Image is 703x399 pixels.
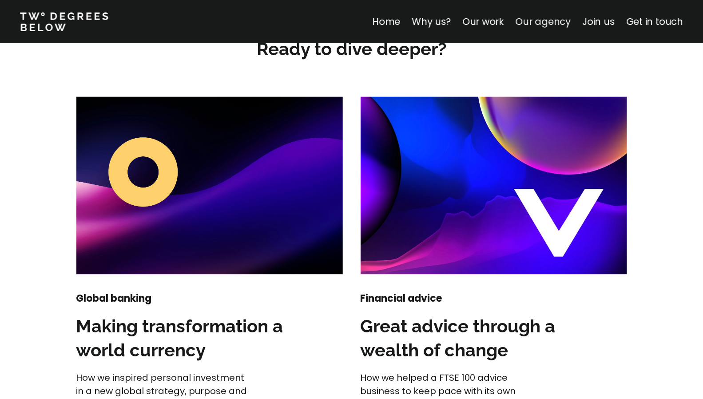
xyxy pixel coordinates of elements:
a: Our agency [515,15,571,28]
h4: Global banking [76,292,250,306]
h3: Ready to dive deeper? [257,37,446,61]
a: Our work [462,15,504,28]
a: Why us? [412,15,451,28]
h4: Financial advice [361,292,534,306]
h3: Great advice through a wealth of change [361,315,587,363]
h3: Making transformation a world currency [76,315,303,363]
a: Join us [582,15,615,28]
a: Get in touch [626,15,683,28]
a: Home [372,15,400,28]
